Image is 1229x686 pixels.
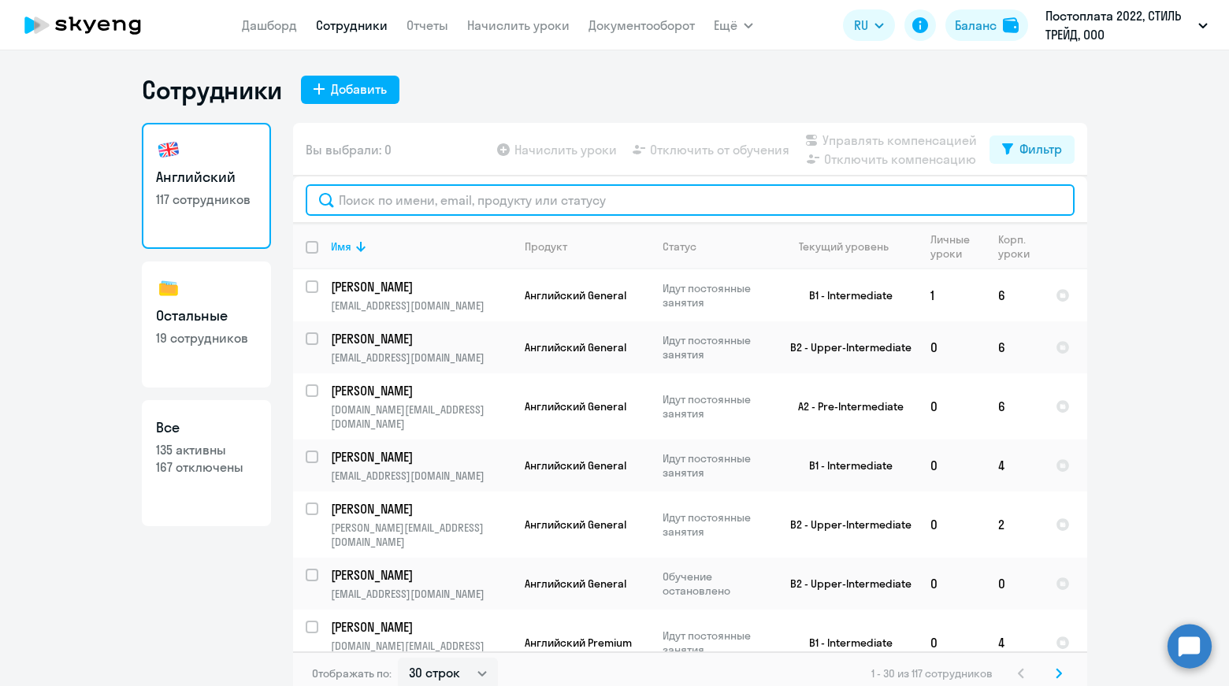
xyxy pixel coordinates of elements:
td: B2 - Upper-Intermediate [771,321,918,373]
span: RU [854,16,868,35]
p: [PERSON_NAME] [331,500,509,517]
div: Текущий уровень [784,239,917,254]
div: Статус [663,239,696,254]
a: Все135 активны167 отключены [142,400,271,526]
div: Продукт [525,239,649,254]
a: Сотрудники [316,17,388,33]
td: A2 - Pre-Intermediate [771,373,918,439]
td: 2 [986,491,1043,558]
div: Имя [331,239,351,254]
span: Английский General [525,577,626,591]
td: 0 [918,439,986,491]
a: [PERSON_NAME] [331,566,511,584]
p: [PERSON_NAME] [331,448,509,465]
button: Фильтр [990,135,1075,164]
div: Статус [663,239,770,254]
p: Идут постоянные занятия [663,451,770,480]
a: [PERSON_NAME] [331,382,511,399]
p: [EMAIL_ADDRESS][DOMAIN_NAME] [331,299,511,313]
span: Английский General [525,458,626,473]
p: 19 сотрудников [156,329,257,347]
a: [PERSON_NAME] [331,618,511,636]
p: Идут постоянные занятия [663,629,770,657]
span: Английский General [525,517,626,532]
input: Поиск по имени, email, продукту или статусу [306,184,1075,216]
img: balance [1003,17,1019,33]
div: Добавить [331,80,387,98]
button: Добавить [301,76,399,104]
a: Отчеты [407,17,448,33]
img: others [156,276,181,301]
p: [DOMAIN_NAME][EMAIL_ADDRESS][DOMAIN_NAME] [331,639,511,667]
p: [PERSON_NAME] [331,618,509,636]
a: [PERSON_NAME] [331,330,511,347]
button: Балансbalance [945,9,1028,41]
a: Документооборот [589,17,695,33]
p: [EMAIL_ADDRESS][DOMAIN_NAME] [331,469,511,483]
p: [PERSON_NAME] [331,278,509,295]
td: 4 [986,610,1043,676]
td: 0 [986,558,1043,610]
td: 6 [986,321,1043,373]
span: Ещё [714,16,737,35]
div: Корп. уроки [998,232,1042,261]
p: 167 отключены [156,458,257,476]
p: Идут постоянные занятия [663,510,770,539]
p: [EMAIL_ADDRESS][DOMAIN_NAME] [331,587,511,601]
p: Идут постоянные занятия [663,281,770,310]
div: Фильтр [1019,139,1062,158]
td: 6 [986,269,1043,321]
a: Дашборд [242,17,297,33]
button: Постоплата 2022, СТИЛЬ ТРЕЙД, ООО [1038,6,1216,44]
p: Идут постоянные занятия [663,392,770,421]
p: 117 сотрудников [156,191,257,208]
span: Английский General [525,399,626,413]
div: Продукт [525,239,567,254]
span: Английский General [525,288,626,302]
td: B1 - Intermediate [771,269,918,321]
span: 1 - 30 из 117 сотрудников [871,666,993,680]
p: [PERSON_NAME] [331,330,509,347]
p: 135 активны [156,441,257,458]
div: Текущий уровень [799,239,889,254]
div: Баланс [955,16,997,35]
a: Остальные19 сотрудников [142,261,271,387]
p: Обучение остановлено [663,569,770,598]
td: 4 [986,439,1043,491]
a: [PERSON_NAME] [331,500,511,517]
td: B2 - Upper-Intermediate [771,491,918,558]
div: Корп. уроки [998,232,1032,261]
td: 0 [918,373,986,439]
span: Английский General [525,340,626,354]
a: [PERSON_NAME] [331,278,511,295]
div: Имя [331,239,511,254]
h3: Остальные [156,306,257,326]
h3: Все [156,417,257,438]
td: 0 [918,558,986,610]
td: B1 - Intermediate [771,610,918,676]
p: [PERSON_NAME] [331,382,509,399]
td: 0 [918,321,986,373]
td: 0 [918,491,986,558]
a: Начислить уроки [467,17,570,33]
td: B2 - Upper-Intermediate [771,558,918,610]
p: [PERSON_NAME] [331,566,509,584]
h1: Сотрудники [142,74,282,106]
span: Отображать по: [312,666,392,680]
td: 1 [918,269,986,321]
span: Английский Premium [525,636,632,650]
a: Английский117 сотрудников [142,123,271,249]
td: B1 - Intermediate [771,439,918,491]
div: Личные уроки [930,232,975,261]
p: [PERSON_NAME][EMAIL_ADDRESS][DOMAIN_NAME] [331,521,511,549]
td: 0 [918,610,986,676]
p: [EMAIL_ADDRESS][DOMAIN_NAME] [331,350,511,365]
td: 6 [986,373,1043,439]
span: Вы выбрали: 0 [306,140,392,159]
button: Ещё [714,9,753,41]
p: [DOMAIN_NAME][EMAIL_ADDRESS][DOMAIN_NAME] [331,402,511,431]
a: [PERSON_NAME] [331,448,511,465]
button: RU [843,9,895,41]
h3: Английский [156,167,257,187]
